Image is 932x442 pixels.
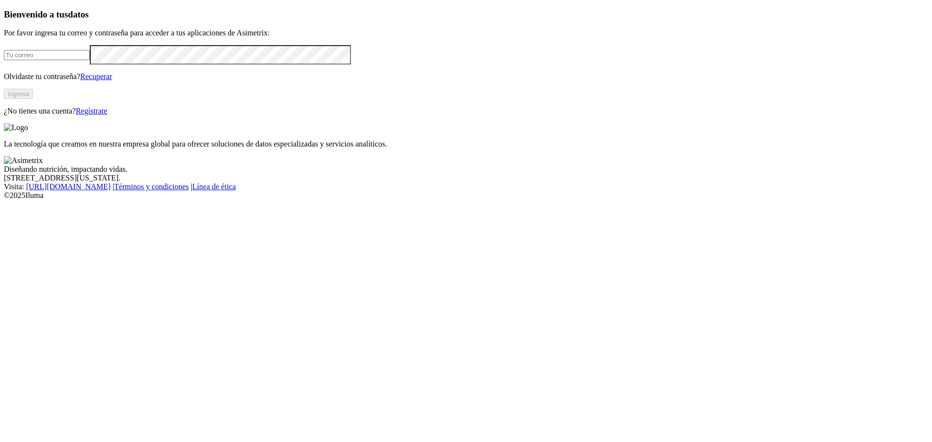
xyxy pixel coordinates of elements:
a: Recuperar [80,72,112,81]
p: La tecnología que creamos en nuestra empresa global para ofrecer soluciones de datos especializad... [4,140,928,148]
img: Asimetrix [4,156,43,165]
input: Tu correo [4,50,90,60]
div: Diseñando nutrición, impactando vidas. [4,165,928,174]
a: Regístrate [76,107,107,115]
div: [STREET_ADDRESS][US_STATE]. [4,174,928,182]
button: Ingresa [4,89,33,99]
a: [URL][DOMAIN_NAME] [26,182,111,191]
img: Logo [4,123,28,132]
a: Términos y condiciones [114,182,189,191]
div: © 2025 Iluma [4,191,928,200]
div: Visita : | | [4,182,928,191]
p: ¿No tienes una cuenta? [4,107,928,115]
p: Por favor ingresa tu correo y contraseña para acceder a tus aplicaciones de Asimetrix: [4,29,928,37]
p: Olvidaste tu contraseña? [4,72,928,81]
a: Línea de ética [192,182,236,191]
span: datos [68,9,89,19]
h3: Bienvenido a tus [4,9,928,20]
